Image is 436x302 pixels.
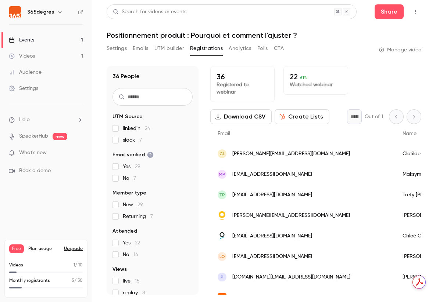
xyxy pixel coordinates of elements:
[123,137,142,144] span: slack
[217,72,268,81] p: 36
[28,246,60,252] span: Plan usage
[232,212,350,219] span: [PERSON_NAME][EMAIL_ADDRESS][DOMAIN_NAME]
[112,113,143,120] span: UTM Source
[135,279,140,284] span: 15
[19,149,47,157] span: What's new
[9,69,42,76] div: Audience
[27,8,54,16] h6: 365degres
[113,8,186,16] div: Search for videos or events
[135,164,140,169] span: 29
[218,211,226,220] img: itesoft.com
[9,85,38,92] div: Settings
[290,81,342,88] p: Watched webinar
[9,277,50,284] p: Monthly registrants
[19,167,51,175] span: Book a demo
[232,171,312,178] span: [EMAIL_ADDRESS][DOMAIN_NAME]
[300,75,308,80] span: 61 %
[133,43,148,54] button: Emails
[72,279,74,283] span: 5
[19,132,48,140] a: SpeakerHub
[139,138,142,143] span: 7
[232,273,350,281] span: [DOMAIN_NAME][EMAIL_ADDRESS][DOMAIN_NAME]
[137,202,143,207] span: 29
[145,126,150,131] span: 24
[365,113,383,120] p: Out of 1
[74,263,75,268] span: 1
[154,43,184,54] button: UTM builder
[229,43,251,54] button: Analytics
[221,274,224,280] span: P
[9,52,35,60] div: Videos
[123,175,136,182] span: No
[232,294,312,302] span: [EMAIL_ADDRESS][DOMAIN_NAME]
[219,192,225,198] span: TR
[218,293,226,302] img: orange.fr
[64,246,83,252] button: Upgrade
[74,262,83,269] p: / 10
[133,176,136,181] span: 7
[290,72,342,81] p: 22
[123,251,138,258] span: No
[150,214,153,219] span: 7
[232,191,312,199] span: [EMAIL_ADDRESS][DOMAIN_NAME]
[219,171,225,178] span: MP
[107,31,421,40] h1: Positionnement produit : Pourquoi et comment l'ajuster ?
[135,240,140,245] span: 22
[112,151,154,159] span: Email verified
[123,163,140,170] span: Yes
[403,131,417,136] span: Name
[274,43,284,54] button: CTA
[219,150,225,157] span: CL
[190,43,223,54] button: Registrations
[9,262,23,269] p: Videos
[53,133,67,140] span: new
[123,125,150,132] span: linkedin
[232,232,312,240] span: [EMAIL_ADDRESS][DOMAIN_NAME]
[123,277,140,285] span: live
[218,131,230,136] span: Email
[232,150,350,158] span: [PERSON_NAME][EMAIL_ADDRESS][DOMAIN_NAME]
[257,43,268,54] button: Polls
[9,36,34,44] div: Events
[9,6,21,18] img: 365degres
[123,239,140,247] span: Yes
[112,189,146,197] span: Member type
[112,266,127,273] span: Views
[275,109,329,124] button: Create Lists
[9,116,83,124] li: help-dropdown-opener
[112,228,137,235] span: Attended
[9,244,24,253] span: Free
[19,116,30,124] span: Help
[210,109,272,124] button: Download CSV
[72,277,83,284] p: / 30
[375,4,404,19] button: Share
[133,252,138,257] span: 14
[232,253,312,261] span: [EMAIL_ADDRESS][DOMAIN_NAME]
[217,81,268,96] p: Registered to webinar
[219,253,225,260] span: LO
[218,232,226,240] img: dimosoftware.com
[112,72,140,81] h1: 36 People
[123,201,143,208] span: New
[123,289,145,296] span: replay
[107,43,127,54] button: Settings
[142,290,145,295] span: 8
[379,46,421,54] a: Manage video
[123,213,153,220] span: Returning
